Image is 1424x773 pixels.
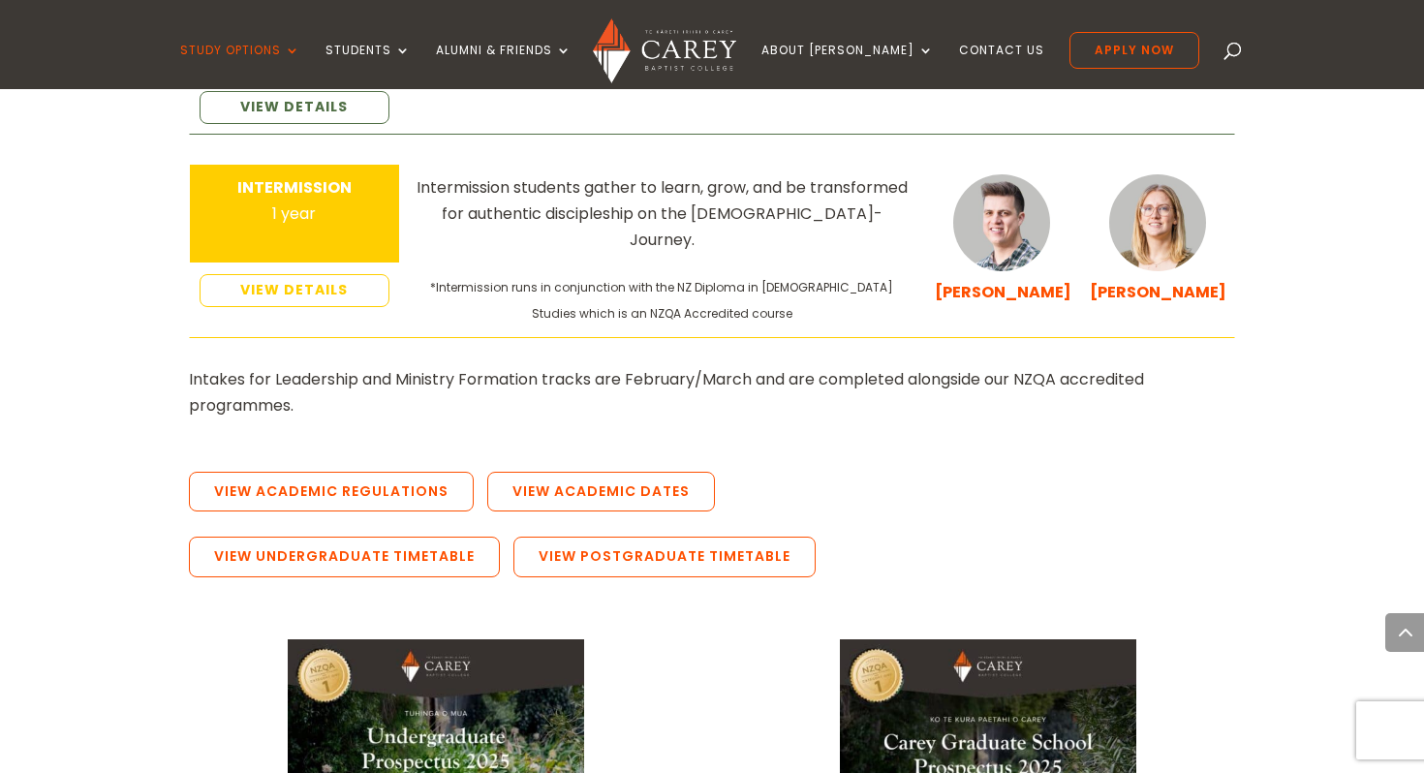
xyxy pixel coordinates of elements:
a: Contact Us [959,44,1044,89]
img: Katie-Cuttriss_300x300.jpg [1109,174,1206,271]
a: View Postgraduate Timetable [513,537,816,577]
div: Intermission students gather to learn, grow, and be transformed for authentic discipleship on the... [411,174,913,254]
strong: INTERMISSION [237,176,352,199]
a: [PERSON_NAME] [935,281,1071,303]
a: Study Options [180,44,300,89]
a: About [PERSON_NAME] [761,44,934,89]
a: VIEW DETAILS [200,91,389,124]
a: Alumni & Friends [436,44,572,89]
a: View Undergraduate Timetable [189,537,500,577]
a: View Academic Dates [487,472,715,512]
a: [PERSON_NAME] [1090,281,1226,303]
a: VIEW DETAILS [200,274,389,307]
a: Apply Now [1069,32,1199,69]
img: Dan-Cuttriss_300x300.jpg [953,174,1050,271]
div: *Intermission runs in conjunction with the NZ Diploma in [DEMOGRAPHIC_DATA] Studies which is an N... [411,274,913,326]
a: View Academic Regulations [189,472,474,512]
img: Carey Baptist College [593,18,735,83]
p: Intakes for Leadership and Ministry Formation tracks are February/March and are completed alongsi... [189,366,1235,418]
div: 1 year [200,174,389,227]
a: Students [325,44,411,89]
